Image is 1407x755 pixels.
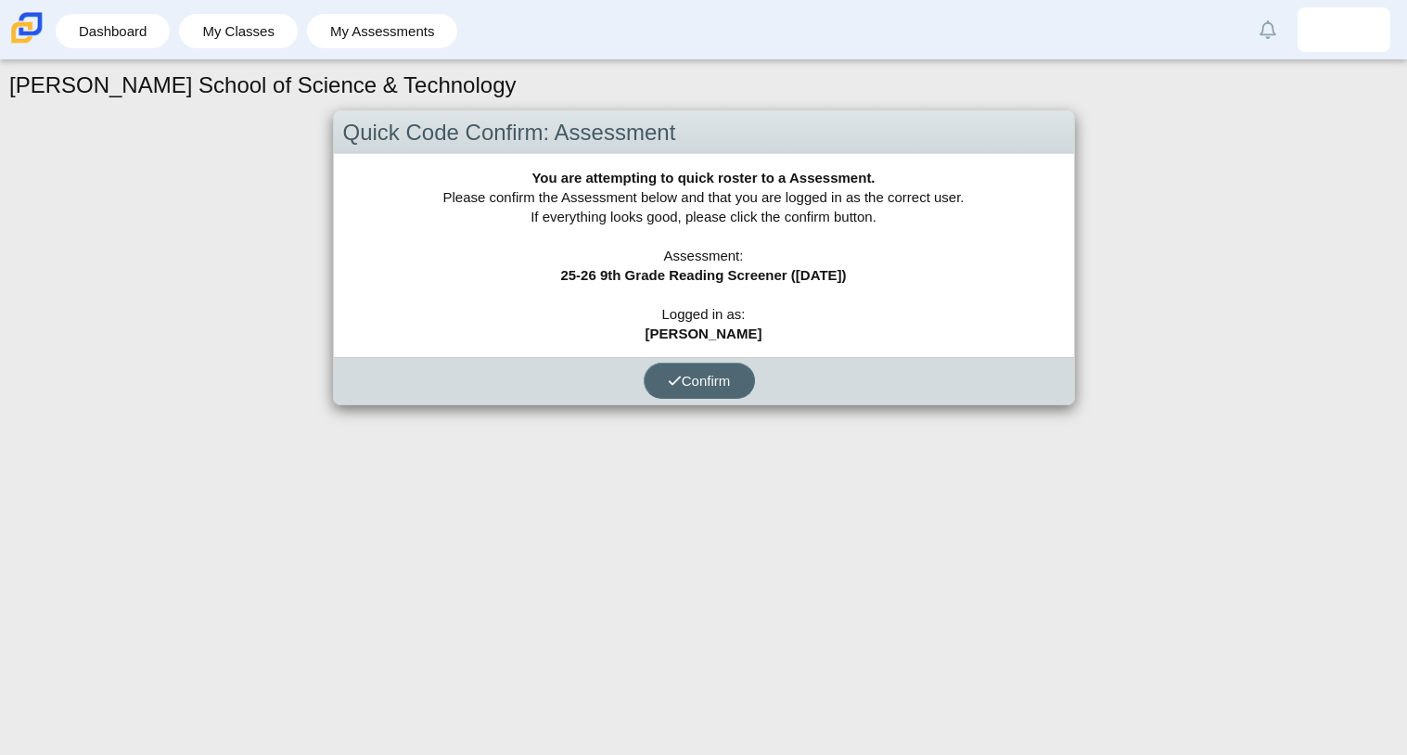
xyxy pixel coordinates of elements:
a: My Classes [188,14,288,48]
a: Alerts [1247,9,1288,50]
b: 25-26 9th Grade Reading Screener ([DATE]) [560,267,846,283]
div: Please confirm the Assessment below and that you are logged in as the correct user. If everything... [334,154,1074,357]
b: [PERSON_NAME] [646,326,762,341]
a: luciano.espinosa.ThV6yV [1298,7,1390,52]
button: Confirm [644,363,755,399]
div: Quick Code Confirm: Assessment [334,111,1074,155]
a: Dashboard [65,14,160,48]
a: Carmen School of Science & Technology [7,34,46,50]
b: You are attempting to quick roster to a Assessment. [531,170,875,186]
h1: [PERSON_NAME] School of Science & Technology [9,70,517,101]
img: luciano.espinosa.ThV6yV [1329,15,1359,45]
img: Carmen School of Science & Technology [7,8,46,47]
span: Confirm [668,373,731,389]
a: My Assessments [316,14,449,48]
